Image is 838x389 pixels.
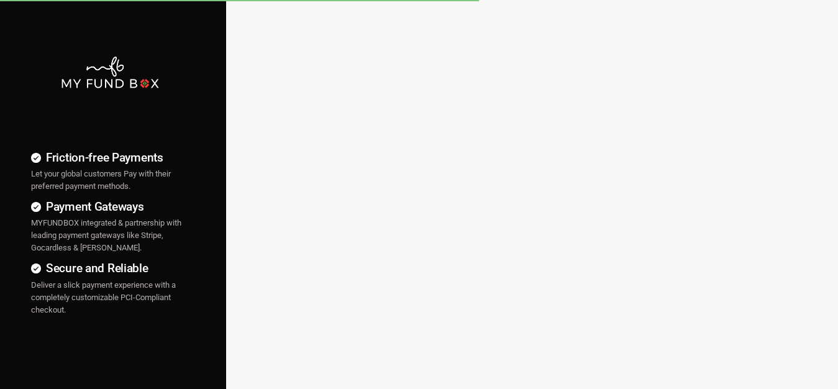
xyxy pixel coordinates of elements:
[31,198,189,216] h4: Payment Gateways
[31,218,181,252] span: MYFUNDBOX integrated & partnership with leading payment gateways like Stripe, Gocardless & [PERSO...
[31,280,176,314] span: Deliver a slick payment experience with a completely customizable PCI-Compliant checkout.
[31,169,171,191] span: Let your global customers Pay with their preferred payment methods.
[60,55,159,89] img: mfbwhite.png
[31,259,189,277] h4: Secure and Reliable
[31,149,189,167] h4: Friction-free Payments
